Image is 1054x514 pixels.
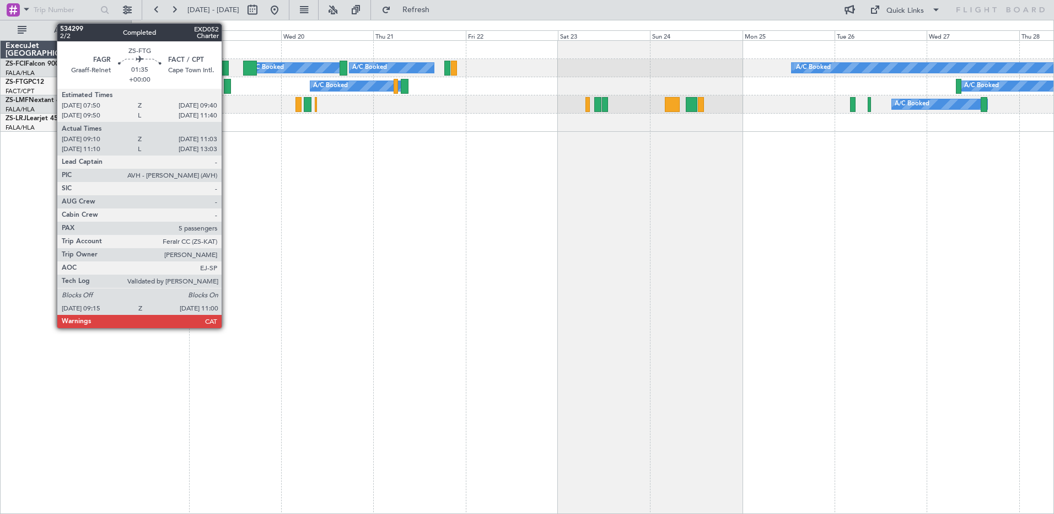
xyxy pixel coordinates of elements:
[835,30,927,40] div: Tue 26
[927,30,1019,40] div: Wed 27
[12,22,120,39] button: All Aircraft
[6,115,58,122] a: ZS-LRJLearjet 45
[393,6,439,14] span: Refresh
[34,2,97,18] input: Trip Number
[6,87,34,95] a: FACT/CPT
[650,30,742,40] div: Sun 24
[796,60,831,76] div: A/C Booked
[189,30,281,40] div: Tue 19
[373,30,465,40] div: Thu 21
[6,79,44,85] a: ZS-FTGPC12
[6,61,25,67] span: ZS-FCI
[29,26,116,34] span: All Aircraft
[6,61,67,67] a: ZS-FCIFalcon 900EX
[6,97,29,104] span: ZS-LMF
[864,1,946,19] button: Quick Links
[313,78,348,94] div: A/C Booked
[886,6,924,17] div: Quick Links
[6,115,26,122] span: ZS-LRJ
[6,79,28,85] span: ZS-FTG
[558,30,650,40] div: Sat 23
[187,5,239,15] span: [DATE] - [DATE]
[352,60,387,76] div: A/C Booked
[743,30,835,40] div: Mon 25
[895,96,929,113] div: A/C Booked
[6,69,35,77] a: FALA/HLA
[281,30,373,40] div: Wed 20
[6,124,35,132] a: FALA/HLA
[466,30,558,40] div: Fri 22
[964,78,999,94] div: A/C Booked
[377,1,443,19] button: Refresh
[6,97,78,104] a: ZS-LMFNextant 400XTi
[96,30,189,40] div: Mon 18
[249,60,284,76] div: A/C Booked
[133,22,152,31] div: [DATE]
[6,105,35,114] a: FALA/HLA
